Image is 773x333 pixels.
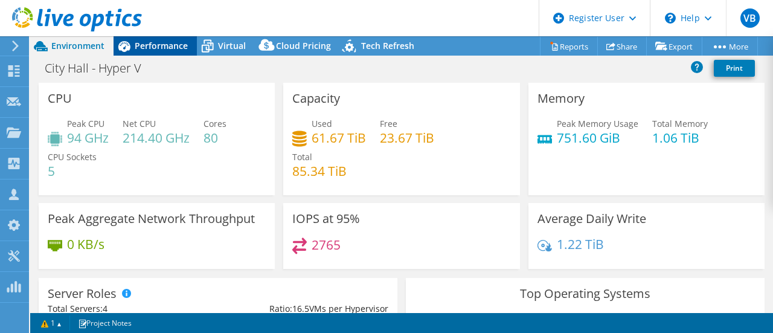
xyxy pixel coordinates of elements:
span: Total [292,151,312,163]
h3: Server Roles [48,287,117,300]
h3: Top Operating Systems [415,287,755,300]
h3: Peak Aggregate Network Throughput [48,212,255,225]
h4: 751.60 GiB [557,131,638,144]
span: Peak Memory Usage [557,118,638,129]
span: Performance [135,40,188,51]
h3: CPU [48,92,72,105]
span: Free [380,118,397,129]
span: Environment [51,40,104,51]
h4: 85.34 TiB [292,164,347,178]
li: Windows [507,312,558,326]
li: VMware [610,312,657,326]
span: Virtual [218,40,246,51]
a: Reports [540,37,598,56]
span: Net CPU [123,118,156,129]
div: Total Servers: [48,302,218,315]
span: 4 [103,303,107,314]
span: Cores [204,118,226,129]
h4: 1.22 TiB [557,238,604,251]
h3: Capacity [292,92,340,105]
a: Print [714,60,755,77]
h1: City Hall - Hyper V [39,62,160,75]
span: Total Memory [652,118,708,129]
h4: 61.67 TiB [312,131,366,144]
a: More [702,37,758,56]
span: VB [740,8,760,28]
h3: IOPS at 95% [292,212,360,225]
h4: 80 [204,131,226,144]
span: Tech Refresh [361,40,414,51]
h4: 0 KB/s [67,238,104,251]
li: Linux [566,312,602,326]
h4: 1.06 TiB [652,131,708,144]
h4: 214.40 GHz [123,131,190,144]
span: Used [312,118,332,129]
h4: 5 [48,164,97,178]
span: CPU Sockets [48,151,97,163]
svg: \n [665,13,676,24]
h4: 94 GHz [67,131,109,144]
a: Export [646,37,702,56]
div: Ratio: VMs per Hypervisor [218,302,388,315]
h4: 2765 [312,238,341,251]
a: 1 [33,315,70,331]
span: Peak CPU [67,118,104,129]
h3: Average Daily Write [537,212,646,225]
a: Share [597,37,647,56]
span: Cloud Pricing [276,40,331,51]
a: Project Notes [69,315,140,331]
span: 16.5 [292,303,309,314]
h3: Memory [537,92,585,105]
h4: 23.67 TiB [380,131,434,144]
